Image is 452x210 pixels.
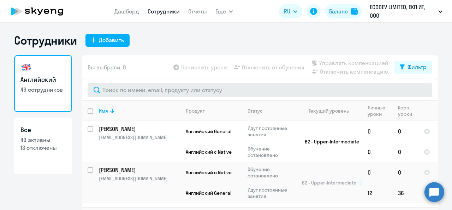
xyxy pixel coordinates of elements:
span: Английский General [186,190,231,196]
p: Обучение остановлено [248,166,296,179]
button: ECODEV LIMITED, ЕКП ИТ, ООО [366,3,446,20]
div: Баланс [329,7,348,16]
td: 0 [392,162,418,183]
span: Вы выбрали: 0 [88,63,126,72]
p: Обучение остановлено [248,146,296,158]
td: 0 [392,142,418,162]
span: Английский General [186,128,231,135]
p: 13 отключены [20,144,66,152]
p: 49 сотрудников [20,86,66,93]
div: Имя [99,108,180,114]
span: Ещё [215,7,226,16]
h1: Сотрудники [14,33,77,47]
a: Дашборд [114,8,139,15]
span: B2 - Upper-Intermediate [302,180,356,186]
a: Сотрудники [148,8,180,15]
input: Поиск по имени, email, продукту или статусу [88,83,432,97]
td: 0 [392,121,418,142]
div: Добавить [99,36,124,44]
span: RU [284,7,290,16]
button: RU [279,4,302,18]
div: Текущий уровень [302,108,362,114]
a: [PERSON_NAME] [99,125,180,133]
p: ECODEV LIMITED, ЕКП ИТ, ООО [370,3,435,20]
td: 36 [392,183,418,203]
td: 12 [362,183,392,203]
p: [PERSON_NAME] [99,125,179,133]
span: Английский с Native [186,169,232,176]
div: Личные уроки [368,104,392,117]
td: 0 [362,121,392,142]
div: Текущий уровень [309,108,349,114]
span: Английский с Native [186,149,232,155]
p: [PERSON_NAME] [99,166,179,174]
div: Фильтр [408,63,427,71]
td: B2 - Upper-Intermediate [296,121,362,162]
button: Фильтр [394,61,432,74]
p: [EMAIL_ADDRESS][DOMAIN_NAME] [99,175,180,182]
div: Корп. уроки [398,104,418,117]
button: Ещё [215,4,233,18]
h3: Английский [20,75,66,84]
button: Добавить [85,34,130,47]
p: 49 активны [20,136,66,144]
div: Продукт [186,108,205,114]
img: english [20,62,32,73]
button: Балансbalance [325,4,362,18]
img: balance [351,8,358,15]
a: Отчеты [188,8,207,15]
div: Имя [99,108,108,114]
p: [EMAIL_ADDRESS][DOMAIN_NAME] [99,134,180,141]
a: [PERSON_NAME] [99,166,180,174]
a: Английский49 сотрудников [14,55,72,112]
td: 0 [362,162,392,183]
td: 0 [362,142,392,162]
h3: Все [20,125,66,135]
p: Идут постоянные занятия [248,125,296,138]
p: Идут постоянные занятия [248,187,296,199]
a: Все49 активны13 отключены [14,118,72,174]
div: Статус [248,108,263,114]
